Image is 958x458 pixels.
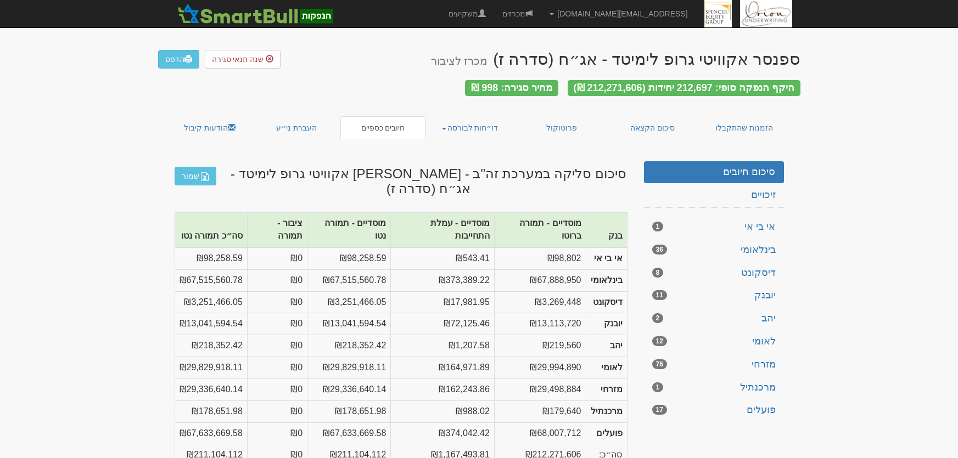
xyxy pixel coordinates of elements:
a: העברת ני״ע [253,116,340,139]
td: ₪13,041,594.54 [307,313,391,335]
span: 1 [652,382,664,392]
div: היקף הנפקה סופי: 212,697 יחידות (212,271,606 ₪) [568,80,800,96]
h3: סיכום סליקה במערכת זה"ב - [PERSON_NAME] אקוויטי גרופ לימיטד - אג״ח (סדרה ז) [166,167,636,196]
th: מוסדיים - תמורה נטו [307,213,391,247]
a: דו״חות לבורסה [425,116,514,139]
td: ₪162,243.86 [391,378,494,400]
td: ₪29,829,918.11 [307,357,391,379]
td: ₪98,258.59 [307,247,391,269]
td: ₪72,125.46 [391,313,494,335]
td: ₪13,041,594.54 [175,313,247,335]
td: ₪178,651.98 [175,400,247,422]
strong: יובנק [604,319,623,328]
td: ₪373,389.22 [391,269,494,291]
strong: פועלים [596,428,623,438]
td: ₪29,336,640.14 [175,378,247,400]
span: 2 [652,313,664,323]
a: מזרחי [644,354,784,376]
span: 1 [652,222,664,231]
strong: אי בי אי [594,253,623,263]
td: ₪0 [247,357,307,379]
th: סה״כ תמורה נטו [175,213,247,247]
td: ₪3,251,466.05 [175,291,247,313]
a: הזמנות שהתקבלו [697,116,792,139]
td: ₪29,498,884 [494,378,586,400]
a: דיסקונט [644,262,784,284]
a: שמור [175,167,216,185]
th: מוסדיים - עמלת התחייבות [391,213,494,247]
a: זיכויים [644,184,784,206]
span: 8 [652,268,664,278]
button: שנה תנאי סגירה [205,50,281,69]
a: בינלאומי [644,239,784,261]
strong: מרכנתיל [591,406,623,416]
span: 17 [652,405,667,415]
strong: בינלאומי [591,275,623,285]
td: ₪29,829,918.11 [175,357,247,379]
td: ₪164,971.89 [391,357,494,379]
td: ₪0 [247,335,307,357]
strong: דיסקונט [593,297,623,307]
td: ₪67,633,669.58 [307,422,391,444]
td: ₪543.41 [391,247,494,269]
td: ₪0 [247,269,307,291]
td: ₪98,258.59 [175,247,247,269]
td: ₪1,207.58 [391,335,494,357]
small: מכרז לציבור [431,55,488,67]
th: ציבור - תמורה [247,213,307,247]
a: פרוטוקול [514,116,609,139]
div: ספנסר אקוויטי גרופ לימיטד - אג״ח (סדרה ז) [431,50,800,68]
td: ₪67,515,560.78 [307,269,391,291]
strong: יהב [610,341,623,350]
td: ₪178,651.98 [307,400,391,422]
a: סיכום הקצאה [608,116,697,139]
td: ₪218,352.42 [175,335,247,357]
span: 11 [652,290,667,300]
span: שנה תנאי סגירה [212,55,264,64]
td: ₪29,336,640.14 [307,378,391,400]
td: ₪0 [247,291,307,313]
a: לאומי [644,331,784,353]
a: יובנק [644,285,784,307]
td: ₪0 [247,422,307,444]
td: ₪988.02 [391,400,494,422]
td: ₪0 [247,247,307,269]
span: 36 [652,245,667,255]
td: ₪0 [247,313,307,335]
td: ₪0 [247,378,307,400]
td: ₪179,640 [494,400,586,422]
td: ₪98,802 [494,247,586,269]
a: יהב [644,308,784,330]
td: ₪3,269,448 [494,291,586,313]
td: ₪219,560 [494,335,586,357]
th: מוסדיים - תמורה ברוטו [494,213,586,247]
a: הדפס [158,50,199,69]
td: ₪218,352.42 [307,335,391,357]
td: ₪374,042.42 [391,422,494,444]
a: סיכום חיובים [644,161,784,183]
a: מרכנתיל [644,377,784,399]
td: ₪0 [247,400,307,422]
img: excel-file-white.png [200,172,209,181]
td: ₪67,633,669.58 [175,422,247,444]
td: ₪29,994,890 [494,357,586,379]
strong: לאומי [601,363,623,372]
div: מחיר סגירה: 998 ₪ [465,80,558,96]
a: הודעות קיבול [166,116,254,139]
strong: מזרחי [601,385,623,394]
td: ₪17,981.95 [391,291,494,313]
a: פועלים [644,399,784,421]
td: ₪68,007,712 [494,422,586,444]
td: ₪67,888,950 [494,269,586,291]
td: ₪67,515,560.78 [175,269,247,291]
td: ₪3,251,466.05 [307,291,391,313]
td: ₪13,113,720 [494,313,586,335]
th: בנק [586,213,627,247]
a: חיובים כספיים [340,116,426,139]
img: SmartBull Logo [175,3,336,25]
a: אי בי אי [644,216,784,238]
span: 76 [652,359,667,369]
span: 12 [652,336,667,346]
